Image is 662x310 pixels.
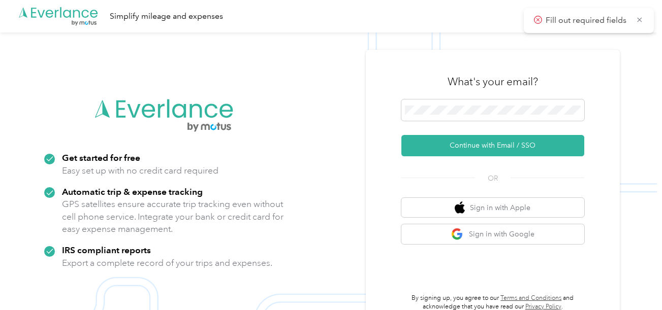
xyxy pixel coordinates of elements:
strong: Get started for free [62,152,140,163]
span: OR [475,173,511,184]
h3: What's your email? [448,75,538,89]
p: Easy set up with no credit card required [62,164,218,177]
a: Terms and Conditions [500,294,561,302]
img: apple logo [455,201,465,214]
p: Export a complete record of your trips and expenses. [62,257,272,269]
button: Continue with Email / SSO [401,135,584,156]
iframe: Everlance-gr Chat Button Frame [605,253,662,310]
button: google logoSign in with Google [401,224,584,244]
div: Simplify mileage and expenses [110,10,223,23]
p: GPS satellites ensure accurate trip tracking even without cell phone service. Integrate your bank... [62,198,284,235]
strong: IRS compliant reports [62,245,151,255]
button: apple logoSign in with Apple [401,198,584,218]
strong: Automatic trip & expense tracking [62,186,203,197]
img: google logo [451,228,464,240]
p: Fill out required fields [546,14,629,27]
